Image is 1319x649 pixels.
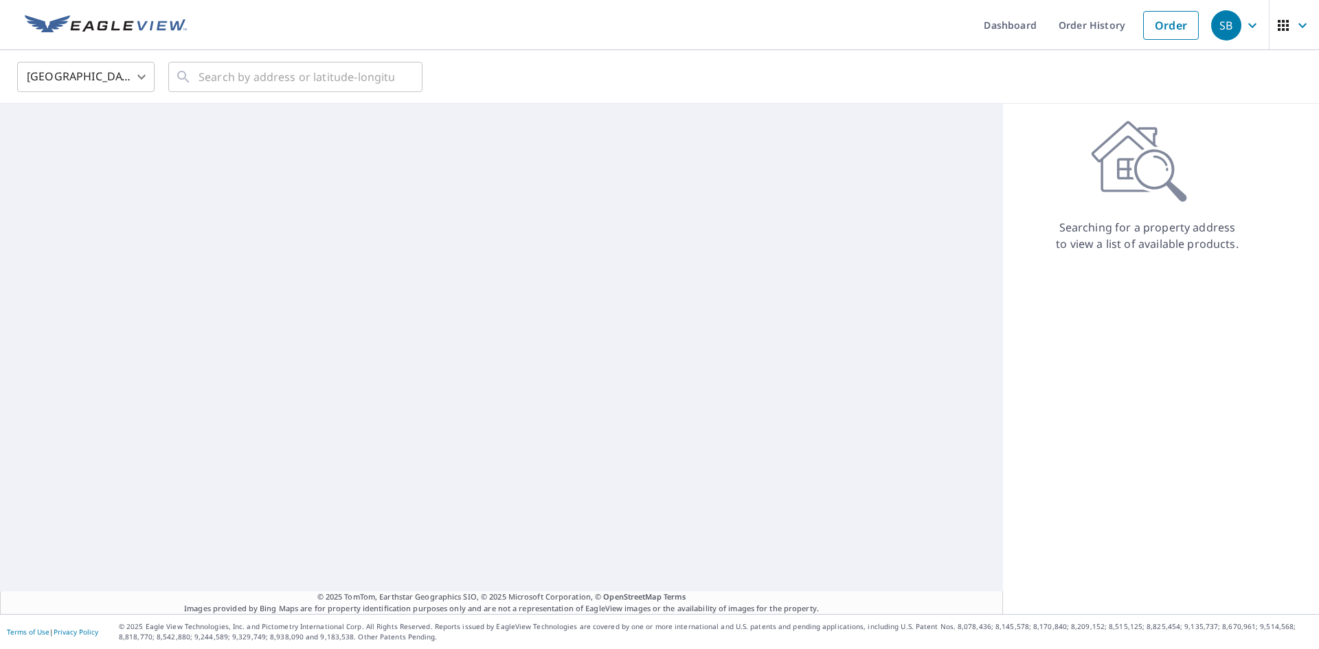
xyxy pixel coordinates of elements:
[1211,10,1241,41] div: SB
[119,622,1312,642] p: © 2025 Eagle View Technologies, Inc. and Pictometry International Corp. All Rights Reserved. Repo...
[317,591,686,603] span: © 2025 TomTom, Earthstar Geographics SIO, © 2025 Microsoft Corporation, ©
[603,591,661,602] a: OpenStreetMap
[54,627,98,637] a: Privacy Policy
[25,15,187,36] img: EV Logo
[7,628,98,636] p: |
[1055,219,1239,252] p: Searching for a property address to view a list of available products.
[17,58,155,96] div: [GEOGRAPHIC_DATA]
[1143,11,1199,40] a: Order
[199,58,394,96] input: Search by address or latitude-longitude
[7,627,49,637] a: Terms of Use
[664,591,686,602] a: Terms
